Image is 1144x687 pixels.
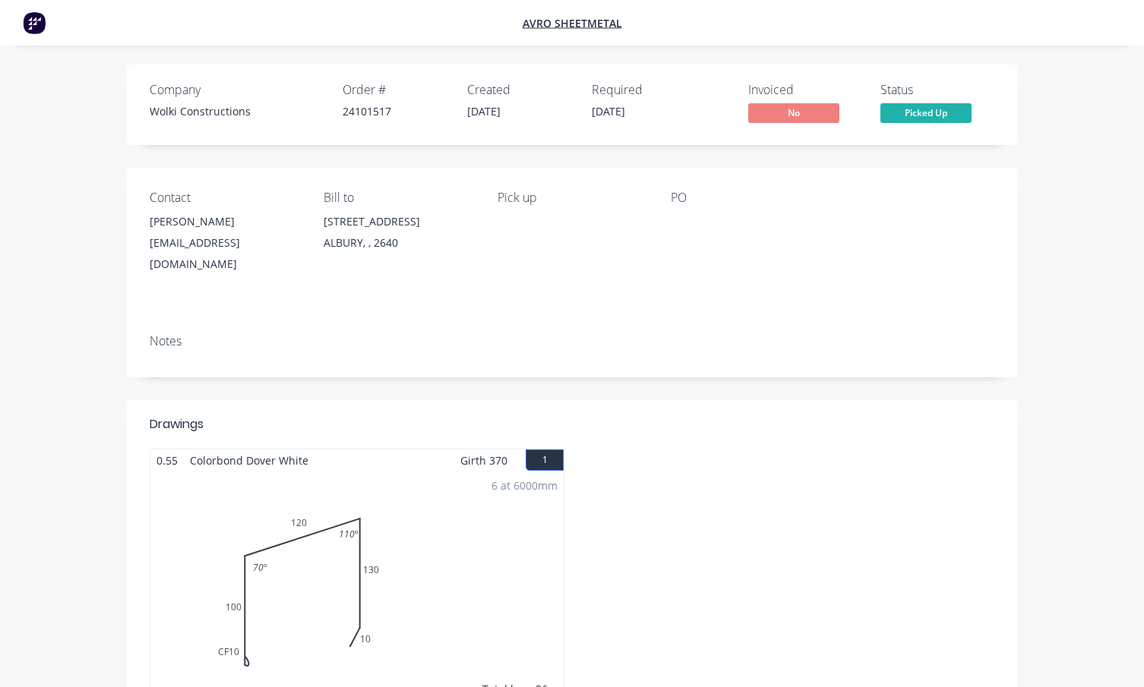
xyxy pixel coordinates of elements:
[150,449,184,471] span: 0.55
[23,11,46,34] img: Factory
[150,334,994,348] div: Notes
[592,83,698,97] div: Required
[498,191,647,205] div: Pick up
[343,83,449,97] div: Order #
[526,449,564,471] button: 1
[671,191,820,205] div: PO
[343,103,449,119] div: 24101517
[460,449,507,471] span: Girth 370
[324,191,473,205] div: Bill to
[324,211,473,232] div: [STREET_ADDRESS]
[150,415,204,433] div: Drawings
[748,103,839,122] span: No
[324,232,473,254] div: ALBURY, , 2640
[184,449,314,471] span: Colorbond Dover White
[150,83,324,97] div: Company
[150,211,299,232] div: [PERSON_NAME]
[491,477,558,493] div: 6 at 6000mm
[150,103,324,119] div: Wolki Constructions
[748,83,862,97] div: Invoiced
[467,104,501,118] span: [DATE]
[523,16,622,30] a: Avro Sheetmetal
[467,83,574,97] div: Created
[150,191,299,205] div: Contact
[880,83,994,97] div: Status
[324,211,473,260] div: [STREET_ADDRESS]ALBURY, , 2640
[150,232,299,275] div: [EMAIL_ADDRESS][DOMAIN_NAME]
[880,103,972,122] span: Picked Up
[592,104,625,118] span: [DATE]
[150,211,299,275] div: [PERSON_NAME][EMAIL_ADDRESS][DOMAIN_NAME]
